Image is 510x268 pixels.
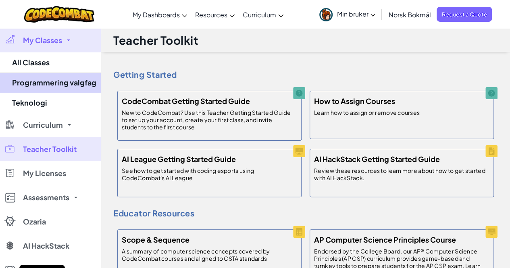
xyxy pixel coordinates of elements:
[133,10,180,19] span: My Dashboards
[384,4,435,25] a: Norsk Bokmål
[191,4,239,25] a: Resources
[113,87,306,145] a: CodeCombat Getting Started Guide New to CodeCombat? Use this Teacher Getting Started Guide to set...
[113,69,498,81] h4: Getting Started
[314,234,456,245] h5: AP Computer Science Principles Course
[23,121,63,129] span: Curriculum
[306,145,498,201] a: AI HackStack Getting Started Guide Review these resources to learn more about how to get started ...
[23,37,62,44] span: My Classes
[319,8,333,21] img: avatar
[306,87,498,143] a: How to Assign Courses Learn how to assign or remove courses
[243,10,276,19] span: Curriculum
[314,167,489,181] p: Review these resources to learn more about how to get started with AI HackStack.
[239,4,287,25] a: Curriculum
[315,2,379,27] a: Min bruker
[122,247,297,262] p: A summary of computer science concepts covered by CodeCombat courses and aligned to CSTA standards
[23,170,66,177] span: My Licenses
[437,7,492,22] a: Request a Quote
[113,145,306,201] a: AI League Getting Started Guide See how to get started with coding esports using CodeCombat's AI ...
[24,6,95,23] img: CodeCombat logo
[23,242,69,249] span: AI HackStack
[113,33,198,48] h1: Teacher Toolkit
[129,4,191,25] a: My Dashboards
[122,109,297,131] p: New to CodeCombat? Use this Teacher Getting Started Guide to set up your account, create your fir...
[23,194,69,201] span: Assessments
[314,109,420,116] p: Learn how to assign or remove courses
[23,145,77,153] span: Teacher Toolkit
[337,10,375,18] span: Min bruker
[195,10,227,19] span: Resources
[122,95,250,107] h5: CodeCombat Getting Started Guide
[314,95,395,107] h5: How to Assign Courses
[388,10,431,19] span: Norsk Bokmål
[122,234,189,245] h5: Scope & Sequence
[113,207,498,219] h4: Educator Resources
[122,153,236,165] h5: AI League Getting Started Guide
[122,167,297,181] p: See how to get started with coding esports using CodeCombat's AI League
[23,218,46,225] span: Ozaria
[314,153,440,165] h5: AI HackStack Getting Started Guide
